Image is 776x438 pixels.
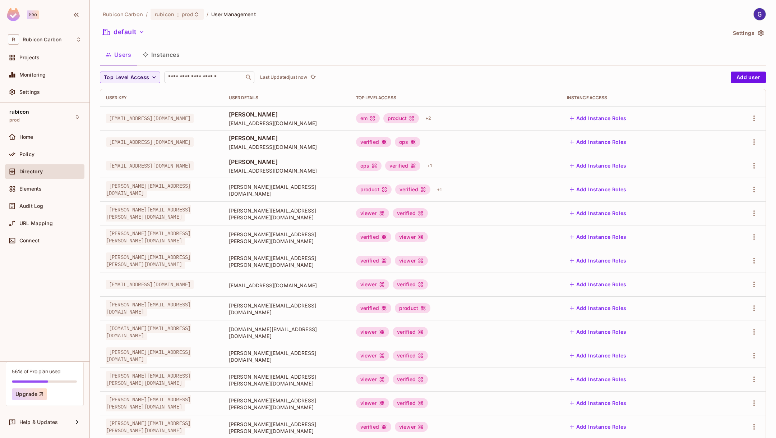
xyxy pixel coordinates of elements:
button: Add Instance Roles [567,207,629,219]
button: Add Instance Roles [567,350,629,361]
button: Add Instance Roles [567,136,629,148]
button: Top Level Access [100,72,160,83]
span: Policy [19,151,34,157]
span: [EMAIL_ADDRESS][DOMAIN_NAME] [229,143,345,150]
span: [PERSON_NAME][EMAIL_ADDRESS][PERSON_NAME][DOMAIN_NAME] [106,205,191,222]
span: prod [9,117,20,123]
span: Elements [19,186,42,192]
div: ops [395,137,420,147]
button: Add Instance Roles [567,184,629,195]
div: verified [356,303,391,313]
div: + 1 [434,184,444,195]
span: [PERSON_NAME][EMAIL_ADDRESS][DOMAIN_NAME] [106,300,191,316]
span: refresh [310,74,316,81]
span: [PERSON_NAME][EMAIL_ADDRESS][PERSON_NAME][DOMAIN_NAME] [229,421,345,434]
li: / [207,11,208,18]
span: Home [19,134,33,140]
button: Upgrade [12,388,47,400]
span: [PERSON_NAME][EMAIL_ADDRESS][DOMAIN_NAME] [229,350,345,363]
button: Add Instance Roles [567,374,629,385]
span: [PERSON_NAME][EMAIL_ADDRESS][DOMAIN_NAME] [106,181,191,198]
div: viewer [395,422,428,432]
div: product [356,184,392,195]
span: [DOMAIN_NAME][EMAIL_ADDRESS][DOMAIN_NAME] [106,324,191,340]
div: verified [356,232,391,242]
span: rubicon [155,11,174,18]
li: / [146,11,148,18]
span: prod [182,11,194,18]
span: the active workspace [103,11,143,18]
p: Last Updated just now [260,74,307,80]
div: verified [393,374,428,384]
span: URL Mapping [19,220,53,226]
span: [PERSON_NAME][EMAIL_ADDRESS][PERSON_NAME][DOMAIN_NAME] [106,395,191,411]
span: [PERSON_NAME][EMAIL_ADDRESS][PERSON_NAME][DOMAIN_NAME] [106,252,191,269]
div: User Details [229,95,345,101]
span: [PERSON_NAME][EMAIL_ADDRESS][PERSON_NAME][DOMAIN_NAME] [106,419,191,435]
button: Add Instance Roles [567,397,629,409]
span: [EMAIL_ADDRESS][DOMAIN_NAME] [106,161,194,170]
span: [PERSON_NAME][EMAIL_ADDRESS][DOMAIN_NAME] [229,302,345,316]
span: rubicon [9,109,29,115]
span: [PERSON_NAME][EMAIL_ADDRESS][PERSON_NAME][DOMAIN_NAME] [229,373,345,387]
div: verified [356,137,391,147]
span: [PERSON_NAME][EMAIL_ADDRESS][PERSON_NAME][DOMAIN_NAME] [106,371,191,388]
div: verified [393,327,428,337]
div: Top Level Access [356,95,555,101]
span: Top Level Access [104,73,149,82]
button: Add user [731,72,766,83]
div: verified [395,184,430,195]
span: Connect [19,238,40,243]
div: viewer [356,327,389,337]
button: Add Instance Roles [567,113,629,124]
div: ops [356,161,382,171]
button: Settings [730,27,766,39]
div: Pro [27,10,39,19]
div: verified [393,208,428,218]
button: Add Instance Roles [567,326,629,338]
span: [EMAIL_ADDRESS][DOMAIN_NAME] [106,114,194,123]
button: Add Instance Roles [567,231,629,243]
button: Add Instance Roles [567,302,629,314]
div: viewer [356,398,389,408]
button: Add Instance Roles [567,279,629,290]
div: User Key [106,95,217,101]
div: em [356,113,380,123]
div: viewer [356,208,389,218]
span: [EMAIL_ADDRESS][DOMAIN_NAME] [106,280,194,289]
div: + 2 [422,113,434,124]
span: [PERSON_NAME][EMAIL_ADDRESS][PERSON_NAME][DOMAIN_NAME] [229,207,345,221]
div: viewer [356,279,389,289]
span: [PERSON_NAME] [229,134,345,142]
div: viewer [356,351,389,361]
div: 56% of Pro plan used [12,368,60,375]
button: Add Instance Roles [567,255,629,266]
span: Workspace: Rubicon Carbon [23,37,61,42]
div: Instance Access [567,95,711,101]
button: Users [100,46,137,64]
span: Monitoring [19,72,46,78]
span: [PERSON_NAME][EMAIL_ADDRESS][DOMAIN_NAME] [229,183,345,197]
span: Click to refresh data [307,73,317,82]
div: + 1 [424,160,434,172]
span: [PERSON_NAME][EMAIL_ADDRESS][PERSON_NAME][DOMAIN_NAME] [229,231,345,245]
img: SReyMgAAAABJRU5ErkJggg== [7,8,20,21]
div: viewer [395,256,428,266]
div: product [395,303,430,313]
div: verified [356,256,391,266]
button: Add Instance Roles [567,160,629,172]
span: [PERSON_NAME][EMAIL_ADDRESS][PERSON_NAME][DOMAIN_NAME] [106,229,191,245]
button: Add Instance Roles [567,421,629,433]
span: [EMAIL_ADDRESS][DOMAIN_NAME] [229,282,345,289]
div: verified [356,422,391,432]
button: Instances [137,46,185,64]
span: [EMAIL_ADDRESS][DOMAIN_NAME] [106,137,194,147]
div: viewer [395,232,428,242]
div: verified [393,351,428,361]
button: refresh [309,73,317,82]
span: Audit Log [19,203,43,209]
span: [PERSON_NAME][EMAIL_ADDRESS][PERSON_NAME][DOMAIN_NAME] [229,397,345,411]
span: [PERSON_NAME][EMAIL_ADDRESS][DOMAIN_NAME] [106,347,191,364]
span: Directory [19,169,43,174]
div: verified [385,161,420,171]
